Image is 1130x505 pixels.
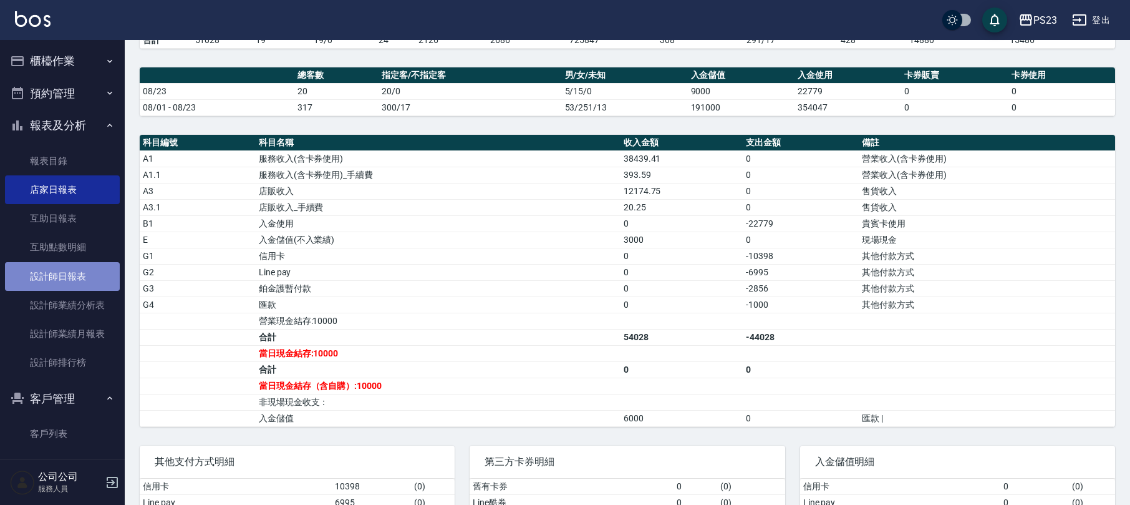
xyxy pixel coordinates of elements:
[155,456,440,468] span: 其他支付方式明細
[1000,479,1069,495] td: 0
[743,264,859,280] td: -6995
[5,383,120,415] button: 客戶管理
[1007,32,1115,48] td: 15486
[906,32,1007,48] td: 14880
[621,150,743,167] td: 38439.41
[15,11,51,27] img: Logo
[256,248,621,264] td: 信用卡
[256,313,621,329] td: 營業現金結存:10000
[621,167,743,183] td: 393.59
[794,99,901,115] td: 354047
[38,483,102,494] p: 服務人員
[256,167,621,183] td: 服務收入(含卡券使用)_手續費
[253,32,311,48] td: 19
[5,291,120,320] a: 設計師業績分析表
[674,479,717,495] td: 0
[859,280,1115,297] td: 其他付款方式
[1008,99,1115,115] td: 0
[794,67,901,84] th: 入金使用
[5,204,120,233] a: 互助日報表
[688,83,794,99] td: 9000
[859,248,1115,264] td: 其他付款方式
[859,264,1115,280] td: 其他付款方式
[487,32,566,48] td: 2686
[256,345,621,361] td: 當日現金結存:10000
[743,232,859,248] td: 0
[140,135,1115,427] table: a dense table
[140,32,192,48] td: 合計
[256,361,621,378] td: 合計
[470,479,674,495] td: 舊有卡券
[621,232,743,248] td: 3000
[332,479,410,495] td: 10398
[256,378,621,394] td: 當日現金結存（含自購）:10000
[743,297,859,313] td: -1000
[256,394,621,410] td: 非現場現金收支：
[294,83,379,99] td: 20
[411,479,455,495] td: ( 0 )
[838,32,906,48] td: 428
[562,99,688,115] td: 53/251/13
[815,456,1100,468] span: 入金儲值明細
[5,348,120,377] a: 設計師排行榜
[140,264,256,280] td: G2
[621,264,743,280] td: 0
[743,280,859,297] td: -2856
[743,32,837,48] td: 291/17
[5,45,120,77] button: 櫃檯作業
[294,67,379,84] th: 總客數
[294,99,379,115] td: 317
[256,329,621,345] td: 合計
[256,264,621,280] td: Line pay
[621,329,743,345] td: 54028
[1067,9,1115,32] button: 登出
[256,215,621,232] td: 入金使用
[140,280,256,297] td: G3
[859,199,1115,215] td: 售貨收入
[657,32,743,48] td: 308
[485,456,770,468] span: 第三方卡券明細
[621,199,743,215] td: 20.25
[901,67,1008,84] th: 卡券販賣
[859,183,1115,199] td: 售貨收入
[743,361,859,378] td: 0
[256,150,621,167] td: 服務收入(含卡券使用)
[140,150,256,167] td: A1
[800,479,1000,495] td: 信用卡
[688,67,794,84] th: 入金儲值
[743,183,859,199] td: 0
[38,471,102,483] h5: 公司公司
[621,280,743,297] td: 0
[859,232,1115,248] td: 現場現金
[621,361,743,378] td: 0
[5,233,120,262] a: 互助點數明細
[140,232,256,248] td: E
[859,410,1115,426] td: 匯款 |
[379,67,561,84] th: 指定客/不指定客
[415,32,487,48] td: 2126
[140,297,256,313] td: G4
[743,167,859,183] td: 0
[901,83,1008,99] td: 0
[743,215,859,232] td: -22779
[1069,479,1115,495] td: ( 0 )
[859,297,1115,313] td: 其他付款方式
[140,83,294,99] td: 08/23
[794,83,901,99] td: 22779
[256,280,621,297] td: 鉑金護暫付款
[5,320,120,348] a: 設計師業績月報表
[621,215,743,232] td: 0
[566,32,656,48] td: 725847
[256,232,621,248] td: 入金儲值(不入業績)
[743,150,859,167] td: 0
[140,248,256,264] td: G1
[1013,7,1062,33] button: PS23
[743,248,859,264] td: -10398
[140,67,1115,116] table: a dense table
[140,167,256,183] td: A1.1
[1033,12,1057,28] div: PS23
[562,67,688,84] th: 男/女/未知
[901,99,1008,115] td: 0
[379,83,561,99] td: 20/0
[5,147,120,175] a: 報表目錄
